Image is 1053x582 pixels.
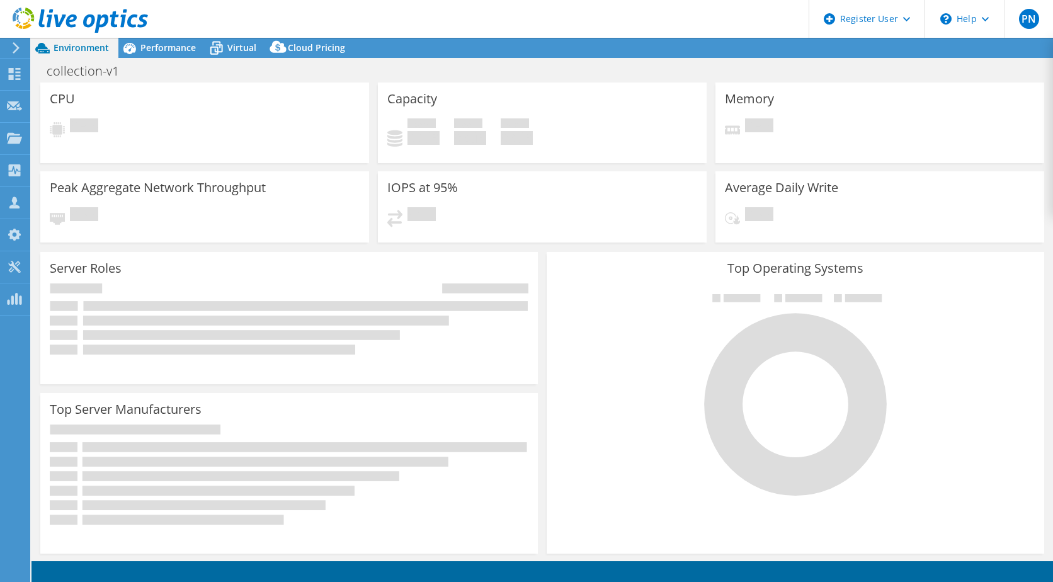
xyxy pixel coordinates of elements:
[288,42,345,54] span: Cloud Pricing
[41,64,139,78] h1: collection-v1
[725,92,774,106] h3: Memory
[70,207,98,224] span: Pending
[745,207,773,224] span: Pending
[407,118,436,131] span: Used
[227,42,256,54] span: Virtual
[1019,9,1039,29] span: PN
[745,118,773,135] span: Pending
[501,118,529,131] span: Total
[70,118,98,135] span: Pending
[501,131,533,145] h4: 0 GiB
[556,261,1035,275] h3: Top Operating Systems
[50,402,202,416] h3: Top Server Manufacturers
[50,92,75,106] h3: CPU
[725,181,838,195] h3: Average Daily Write
[387,181,458,195] h3: IOPS at 95%
[407,131,440,145] h4: 0 GiB
[454,131,486,145] h4: 0 GiB
[387,92,437,106] h3: Capacity
[50,261,122,275] h3: Server Roles
[140,42,196,54] span: Performance
[454,118,482,131] span: Free
[54,42,109,54] span: Environment
[940,13,952,25] svg: \n
[50,181,266,195] h3: Peak Aggregate Network Throughput
[407,207,436,224] span: Pending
